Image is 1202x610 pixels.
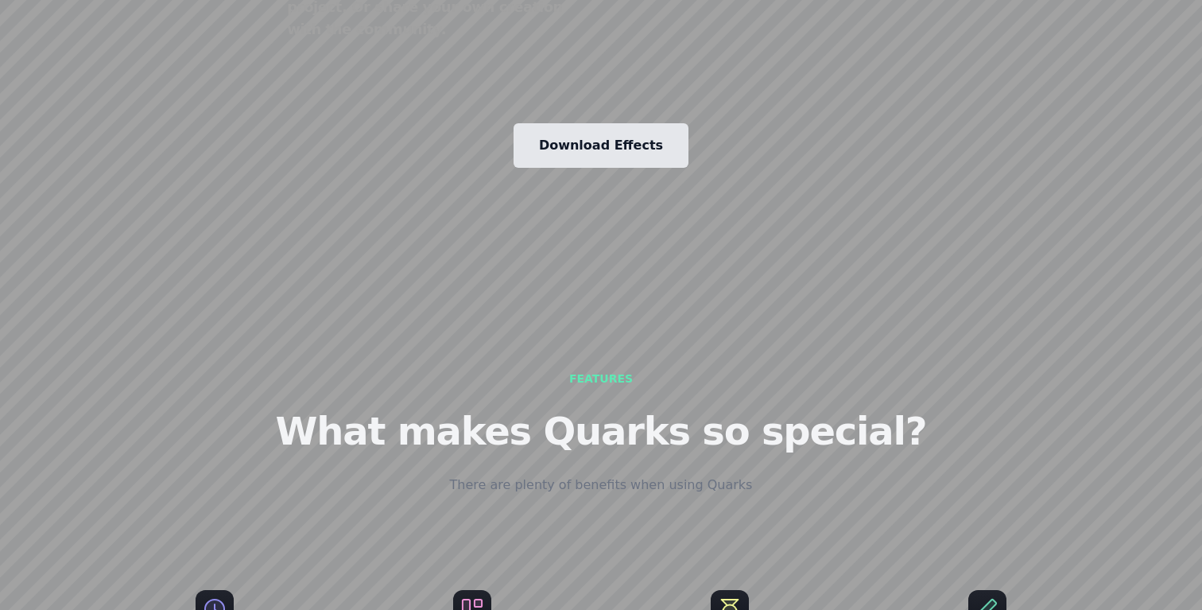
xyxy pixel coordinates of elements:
a: Download Effects [514,123,688,168]
h4: There are plenty of benefits when using Quarks [450,476,753,495]
h2: What makes Quarks so special? [276,412,927,450]
div: Features [569,371,633,387]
